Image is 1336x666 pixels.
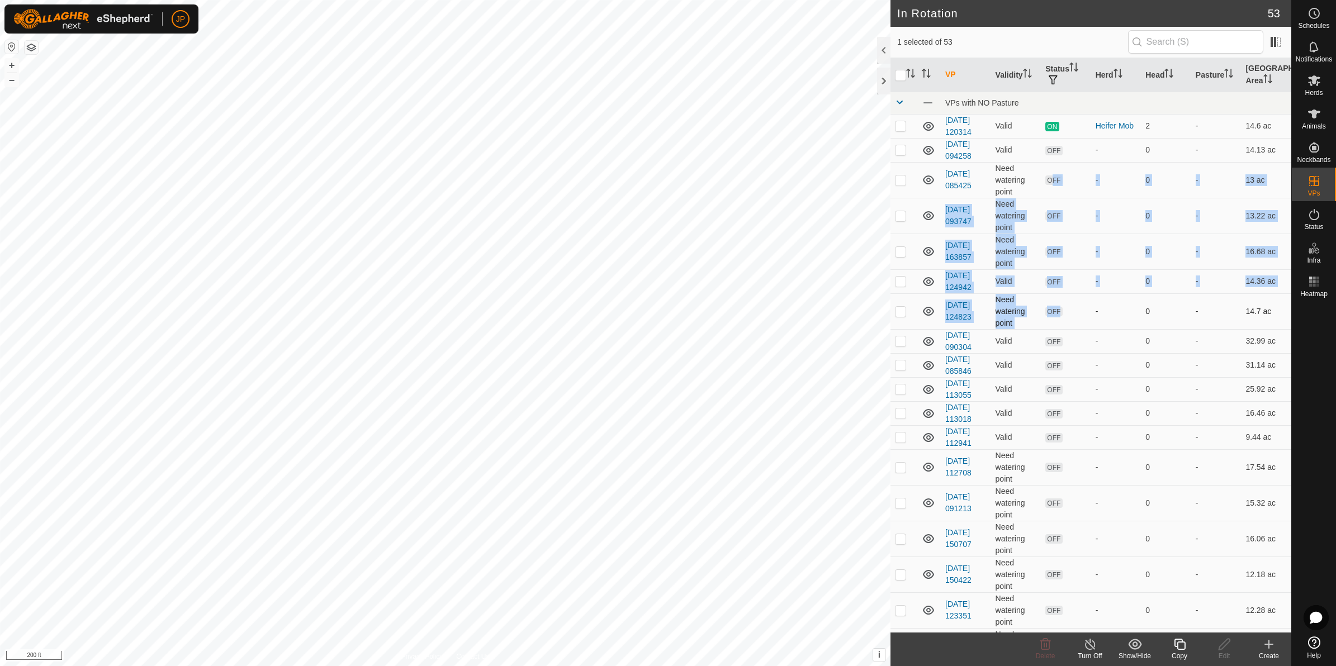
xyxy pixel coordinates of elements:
[1191,485,1242,521] td: -
[1096,306,1137,317] div: -
[1191,592,1242,628] td: -
[1296,56,1332,63] span: Notifications
[1045,307,1062,316] span: OFF
[1096,605,1137,616] div: -
[1307,257,1320,264] span: Infra
[991,293,1041,329] td: Need watering point
[991,377,1041,401] td: Valid
[1069,64,1078,73] p-sorticon: Activate to sort
[945,379,972,399] a: [DATE] 113055
[25,41,38,54] button: Map Layers
[922,70,931,79] p-sorticon: Activate to sort
[991,329,1041,353] td: Valid
[1191,556,1242,592] td: -
[1191,521,1242,556] td: -
[1045,498,1062,508] span: OFF
[1241,401,1291,425] td: 16.46 ac
[1141,377,1191,401] td: 0
[1023,70,1032,79] p-sorticon: Activate to sort
[1164,70,1173,79] p-sorticon: Activate to sort
[1191,628,1242,664] td: -
[1141,485,1191,521] td: 0
[1292,632,1336,663] a: Help
[5,40,18,54] button: Reset Map
[1141,449,1191,485] td: 0
[991,485,1041,521] td: Need watering point
[1096,120,1137,132] div: Heifer Mob
[1141,58,1191,92] th: Head
[1304,223,1323,230] span: Status
[1298,22,1329,29] span: Schedules
[1045,570,1062,579] span: OFF
[1045,211,1062,221] span: OFF
[991,401,1041,425] td: Valid
[941,58,991,92] th: VP
[1141,628,1191,664] td: 0
[991,269,1041,293] td: Valid
[1141,114,1191,138] td: 2
[1241,485,1291,521] td: 15.32 ac
[1045,433,1062,443] span: OFF
[1141,162,1191,198] td: 0
[1241,162,1291,198] td: 13 ac
[991,425,1041,449] td: Valid
[1096,275,1137,287] div: -
[1045,385,1062,394] span: OFF
[1141,353,1191,377] td: 0
[1045,409,1062,418] span: OFF
[1263,76,1272,85] p-sorticon: Activate to sort
[1141,198,1191,234] td: 0
[1191,162,1242,198] td: -
[945,528,972,549] a: [DATE] 150707
[1045,606,1062,615] span: OFF
[945,427,972,448] a: [DATE] 112941
[1241,198,1291,234] td: 13.22 ac
[1191,234,1242,269] td: -
[945,355,972,375] a: [DATE] 085846
[1191,198,1242,234] td: -
[945,169,972,190] a: [DATE] 085425
[456,651,489,662] a: Contact Us
[945,271,972,292] a: [DATE] 124942
[1114,70,1122,79] p-sorticon: Activate to sort
[1096,569,1137,581] div: -
[1096,210,1137,222] div: -
[1096,497,1137,509] div: -
[5,73,18,87] button: –
[1096,462,1137,473] div: -
[176,13,185,25] span: JP
[1096,383,1137,395] div: -
[1141,138,1191,162] td: 0
[945,205,972,226] a: [DATE] 093747
[1141,329,1191,353] td: 0
[991,234,1041,269] td: Need watering point
[1302,123,1326,130] span: Animals
[991,449,1041,485] td: Need watering point
[1191,401,1242,425] td: -
[991,138,1041,162] td: Valid
[1045,247,1062,256] span: OFF
[1241,521,1291,556] td: 16.06 ac
[1141,592,1191,628] td: 0
[1241,138,1291,162] td: 14.13 ac
[1045,122,1059,131] span: ON
[1041,58,1091,92] th: Status
[1141,425,1191,449] td: 0
[991,521,1041,556] td: Need watering point
[1241,377,1291,401] td: 25.92 ac
[1036,652,1055,660] span: Delete
[13,9,153,29] img: Gallagher Logo
[1191,353,1242,377] td: -
[945,140,972,160] a: [DATE] 094258
[945,564,972,584] a: [DATE] 150422
[1241,425,1291,449] td: 9.44 ac
[1045,534,1062,544] span: OFF
[945,600,972,620] a: [DATE] 123351
[1224,70,1233,79] p-sorticon: Activate to sort
[991,353,1041,377] td: Valid
[1045,463,1062,472] span: OFF
[1241,293,1291,329] td: 14.7 ac
[1068,651,1112,661] div: Turn Off
[1141,556,1191,592] td: 0
[991,592,1041,628] td: Need watering point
